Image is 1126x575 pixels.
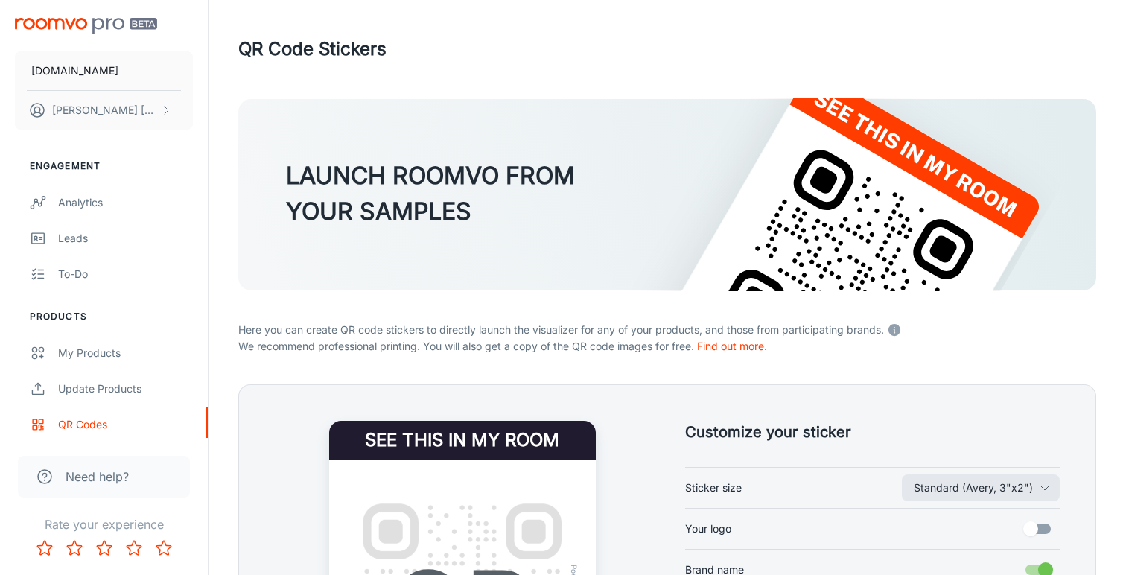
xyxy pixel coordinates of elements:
span: Need help? [66,468,129,486]
div: Analytics [58,194,193,211]
button: Rate 3 star [89,533,119,563]
img: Roomvo PRO Beta [15,18,157,34]
button: [PERSON_NAME] [PERSON_NAME] [15,91,193,130]
div: To-do [58,266,193,282]
button: Rate 4 star [119,533,149,563]
p: [DOMAIN_NAME] [31,63,118,79]
button: Rate 1 star [30,533,60,563]
div: Update Products [58,381,193,397]
span: Your logo [685,521,731,537]
button: Rate 2 star [60,533,89,563]
div: My Products [58,345,193,361]
p: We recommend professional printing. You will also get a copy of the QR code images for free. [238,338,1096,355]
a: Find out more. [697,340,767,352]
h4: See this in my room [329,421,596,460]
h1: QR Code Stickers [238,36,387,63]
span: Sticker size [685,480,742,496]
button: [DOMAIN_NAME] [15,51,193,90]
button: Sticker size [902,474,1060,501]
p: Rate your experience [12,515,196,533]
button: Rate 5 star [149,533,179,563]
p: Here you can create QR code stickers to directly launch the visualizer for any of your products, ... [238,319,1096,338]
h3: LAUNCH ROOMVO FROM YOUR SAMPLES [286,158,575,229]
h5: Customize your sticker [685,421,1060,443]
div: Leads [58,230,193,247]
p: [PERSON_NAME] [PERSON_NAME] [52,102,157,118]
div: QR Codes [58,416,193,433]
